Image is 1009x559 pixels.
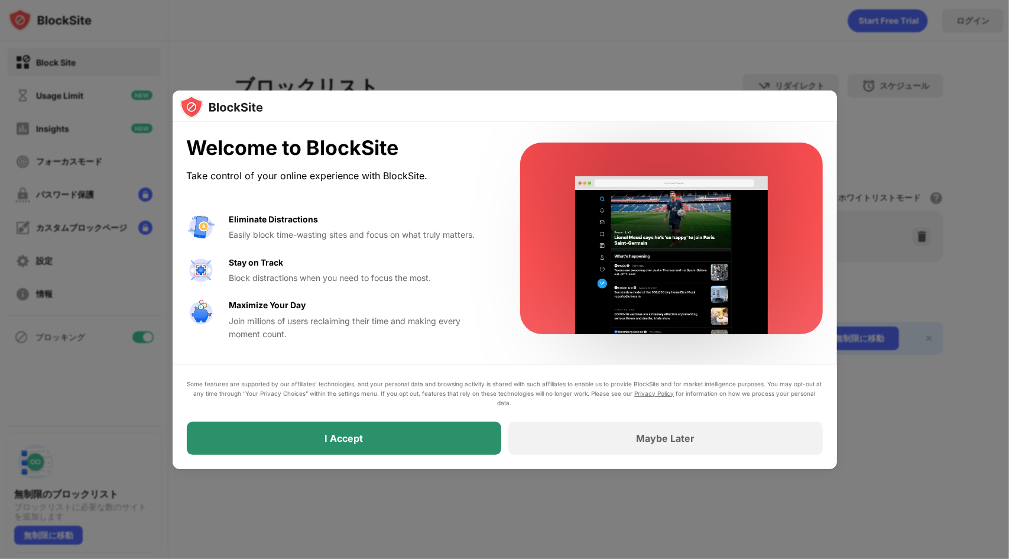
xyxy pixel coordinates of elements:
div: Block distractions when you need to focus the most. [229,272,492,285]
div: Join millions of users reclaiming their time and making every moment count. [229,315,492,341]
img: value-avoid-distractions.svg [187,213,215,241]
div: Some features are supported by our affiliates’ technologies, and your personal data and browsing ... [187,379,823,408]
div: Maximize Your Day [229,299,306,312]
div: Easily block time-wasting sites and focus on what truly matters. [229,228,492,241]
div: Take control of your online experience with BlockSite. [187,167,492,185]
div: Welcome to BlockSite [187,136,492,160]
img: value-focus.svg [187,256,215,285]
div: I Accept [325,432,363,444]
img: logo-blocksite.svg [180,95,263,119]
div: Maybe Later [636,432,695,444]
div: Eliminate Distractions [229,213,319,226]
a: Privacy Policy [635,390,674,397]
div: Stay on Track [229,256,284,269]
img: value-safe-time.svg [187,299,215,327]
